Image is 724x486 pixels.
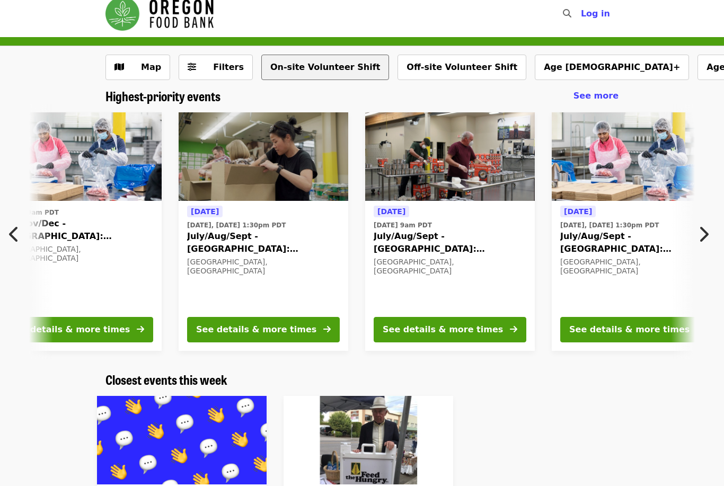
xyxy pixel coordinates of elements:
span: July/Aug/Sept - [GEOGRAPHIC_DATA]: Repack/Sort (age [DEMOGRAPHIC_DATA]+) [187,230,340,255]
a: See details for "July/Aug/Sept - Portland: Repack/Sort (age 8+)" [179,112,348,351]
div: Closest events this week [97,372,627,387]
i: search icon [563,8,571,19]
div: [GEOGRAPHIC_DATA], [GEOGRAPHIC_DATA] [187,258,340,276]
div: [GEOGRAPHIC_DATA], [GEOGRAPHIC_DATA] [560,258,713,276]
time: [DATE] 9am PDT [374,220,432,230]
img: July/Aug/Sept - Beaverton: Repack/Sort (age 10+) organized by Oregon Food Bank [552,112,721,201]
img: Feed the Hungry - Partner Agency Support (16+) organized by Oregon Food Bank [284,396,453,485]
i: arrow-right icon [323,324,331,334]
a: Highest-priority events [105,89,220,104]
a: Closest events this week [105,372,227,387]
img: Clay Street Table Food Pantry- Free Food Market organized by Oregon Food Bank [97,396,267,485]
input: Search [578,1,586,26]
span: July/Aug/Sept - [GEOGRAPHIC_DATA]: Repack/Sort (age [DEMOGRAPHIC_DATA]+) [374,230,526,255]
span: [DATE] [377,207,405,216]
div: See details & more times [383,323,503,336]
span: Filters [213,62,244,72]
button: Log in [572,3,619,24]
button: Show map view [105,55,170,80]
span: [DATE] [191,207,219,216]
button: See details & more times [1,317,153,342]
a: See details for "July/Aug/Sept - Beaverton: Repack/Sort (age 10+)" [552,112,721,351]
span: Closest events this week [105,370,227,388]
span: Map [141,62,161,72]
i: chevron-right icon [698,224,709,244]
span: See more [573,91,619,101]
span: Log in [581,8,610,19]
div: Highest-priority events [97,89,627,104]
div: See details & more times [569,323,690,336]
i: map icon [114,62,124,72]
a: See details for "July/Aug/Sept - Portland: Repack/Sort (age 16+)" [365,112,535,351]
i: chevron-left icon [9,224,20,244]
button: See details & more times [374,317,526,342]
i: arrow-right icon [510,324,517,334]
i: arrow-right icon [137,324,144,334]
a: See more [573,90,619,102]
i: sliders-h icon [188,62,196,72]
button: Next item [689,219,724,249]
img: July/Aug/Sept - Portland: Repack/Sort (age 8+) organized by Oregon Food Bank [179,112,348,201]
div: See details & more times [196,323,316,336]
button: Age [DEMOGRAPHIC_DATA]+ [535,55,689,80]
div: [GEOGRAPHIC_DATA], [GEOGRAPHIC_DATA] [374,258,526,276]
button: Off-site Volunteer Shift [398,55,526,80]
time: [DATE], [DATE] 1:30pm PDT [187,220,286,230]
button: Filters (0 selected) [179,55,253,80]
div: [GEOGRAPHIC_DATA], [GEOGRAPHIC_DATA] [1,245,153,263]
button: See details & more times [560,317,713,342]
button: On-site Volunteer Shift [261,55,389,80]
time: [DATE], [DATE] 1:30pm PDT [560,220,659,230]
img: July/Aug/Sept - Portland: Repack/Sort (age 16+) organized by Oregon Food Bank [365,112,535,201]
span: [DATE] [564,207,592,216]
button: See details & more times [187,317,340,342]
span: Highest-priority events [105,86,220,105]
div: See details & more times [10,323,130,336]
span: July/Aug/Sept - [GEOGRAPHIC_DATA]: Repack/Sort (age [DEMOGRAPHIC_DATA]+) [560,230,713,255]
span: Oct/Nov/Dec - [GEOGRAPHIC_DATA]: Repack/Sort (age [DEMOGRAPHIC_DATA]+) [1,217,153,243]
time: [DATE] 9am PDT [1,208,59,217]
